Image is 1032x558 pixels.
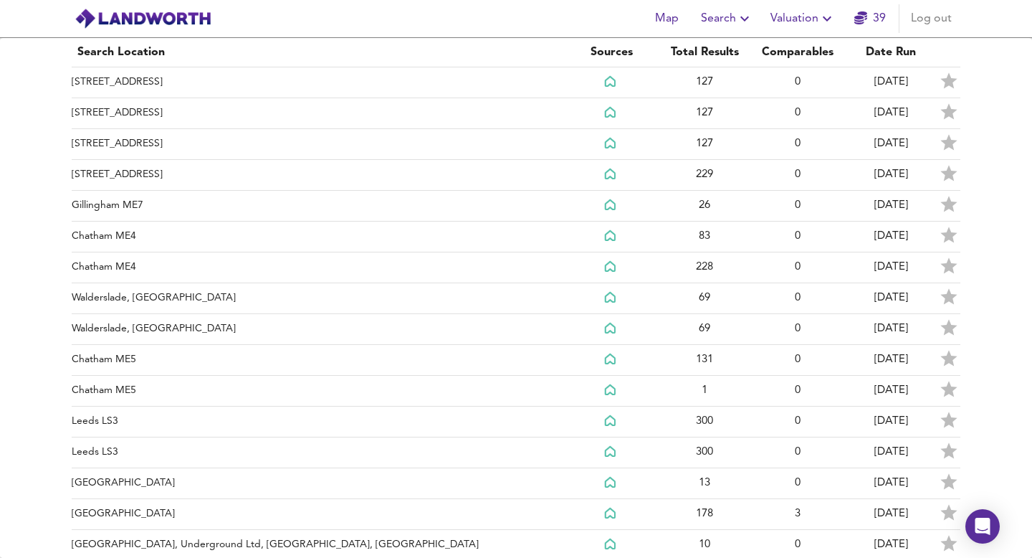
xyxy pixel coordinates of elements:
td: Chatham ME4 [72,222,565,252]
td: [DATE] [844,438,937,468]
td: Leeds LS3 [72,438,565,468]
td: [DATE] [844,314,937,345]
td: 0 [751,160,844,191]
td: 0 [751,345,844,376]
img: Rightmove [604,230,618,243]
td: Leeds LS3 [72,407,565,438]
td: 26 [658,191,751,222]
button: Valuation [765,4,841,33]
td: 83 [658,222,751,252]
th: Search Location [72,38,565,67]
td: [DATE] [844,283,937,314]
td: Chatham ME5 [72,376,565,407]
td: 0 [751,376,844,407]
td: 0 [751,468,844,499]
span: Log out [911,9,952,29]
td: 0 [751,129,844,160]
td: 127 [658,67,751,98]
td: 229 [658,160,751,191]
td: 0 [751,191,844,222]
td: 13 [658,468,751,499]
img: Rightmove [604,199,618,212]
div: Sources [570,44,652,61]
img: logo [75,8,211,29]
td: 69 [658,314,751,345]
button: 39 [847,4,893,33]
td: [DATE] [844,222,937,252]
img: Rightmove [604,75,618,89]
td: 0 [751,283,844,314]
td: Walderslade, [GEOGRAPHIC_DATA] [72,314,565,345]
td: 0 [751,222,844,252]
a: 39 [854,9,886,29]
td: [STREET_ADDRESS] [72,98,565,129]
span: Valuation [770,9,836,29]
div: Total Results [664,44,745,61]
button: Search [695,4,759,33]
img: Rightmove [604,137,618,151]
img: Rightmove [604,507,618,521]
td: 131 [658,345,751,376]
td: 300 [658,438,751,468]
td: [GEOGRAPHIC_DATA] [72,499,565,530]
img: Rightmove [604,168,618,181]
td: [DATE] [844,191,937,222]
td: Chatham ME5 [72,345,565,376]
td: [DATE] [844,252,937,283]
img: Rightmove [604,322,618,336]
td: [DATE] [844,67,937,98]
img: Rightmove [604,106,618,120]
td: 69 [658,283,751,314]
span: Search [701,9,753,29]
td: Gillingham ME7 [72,191,565,222]
img: Rightmove [604,445,618,459]
td: 0 [751,314,844,345]
td: [DATE] [844,407,937,438]
td: [DATE] [844,98,937,129]
td: [DATE] [844,129,937,160]
div: Comparables [757,44,838,61]
td: [DATE] [844,376,937,407]
td: 0 [751,438,844,468]
td: 178 [658,499,751,530]
td: [STREET_ADDRESS] [72,129,565,160]
img: Rightmove [604,415,618,428]
td: [DATE] [844,345,937,376]
td: 0 [751,98,844,129]
td: 1 [658,376,751,407]
button: Log out [905,4,957,33]
button: Map [644,4,689,33]
td: 127 [658,129,751,160]
td: [STREET_ADDRESS] [72,67,565,98]
td: 228 [658,252,751,283]
img: Rightmove [604,353,618,367]
td: 0 [751,407,844,438]
td: Walderslade, [GEOGRAPHIC_DATA] [72,283,565,314]
td: 127 [658,98,751,129]
td: Chatham ME4 [72,252,565,283]
td: 0 [751,67,844,98]
img: Rightmove [604,384,618,397]
img: Rightmove [604,476,618,490]
td: [DATE] [844,160,937,191]
img: Rightmove [604,260,618,274]
div: Open Intercom Messenger [965,509,1000,544]
img: Rightmove [604,291,618,305]
td: 0 [751,252,844,283]
td: [DATE] [844,468,937,499]
span: Map [649,9,684,29]
div: Date Run [850,44,932,61]
img: Rightmove [604,538,618,552]
td: 3 [751,499,844,530]
td: 300 [658,407,751,438]
td: [GEOGRAPHIC_DATA] [72,468,565,499]
td: [STREET_ADDRESS] [72,160,565,191]
td: [DATE] [844,499,937,530]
